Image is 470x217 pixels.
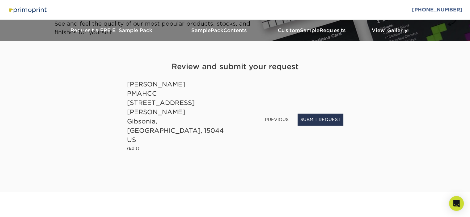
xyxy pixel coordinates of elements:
button: SUBMIT REQUEST [298,114,343,125]
div: [PERSON_NAME] PMAHCC [STREET_ADDRESS][PERSON_NAME] Gibsonia, [GEOGRAPHIC_DATA], 15044 US [127,80,231,144]
img: Primoprint [7,6,48,14]
p: See and feel the quality of our most popular products, stocks, and finishes for yourself. [54,19,266,36]
h3: Custom Requests [266,27,359,33]
h3: Request a FREE Sample Pack [50,27,173,33]
a: PREVIOUS [262,115,291,124]
h4: Review and submit your request [127,61,343,72]
iframe: reCAPTCHA [249,80,343,104]
a: View Gallery [359,20,421,41]
a: (Edit) [127,145,139,151]
a: CustomSampleRequests [266,20,359,41]
div: Open Intercom Messenger [449,196,464,211]
a: Request a FREE Sample Pack [50,20,173,41]
h3: View Gallery [359,27,421,33]
small: (Edit) [127,146,139,151]
span: Sample [300,27,320,33]
a: [PHONE_NUMBER] [412,7,463,13]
